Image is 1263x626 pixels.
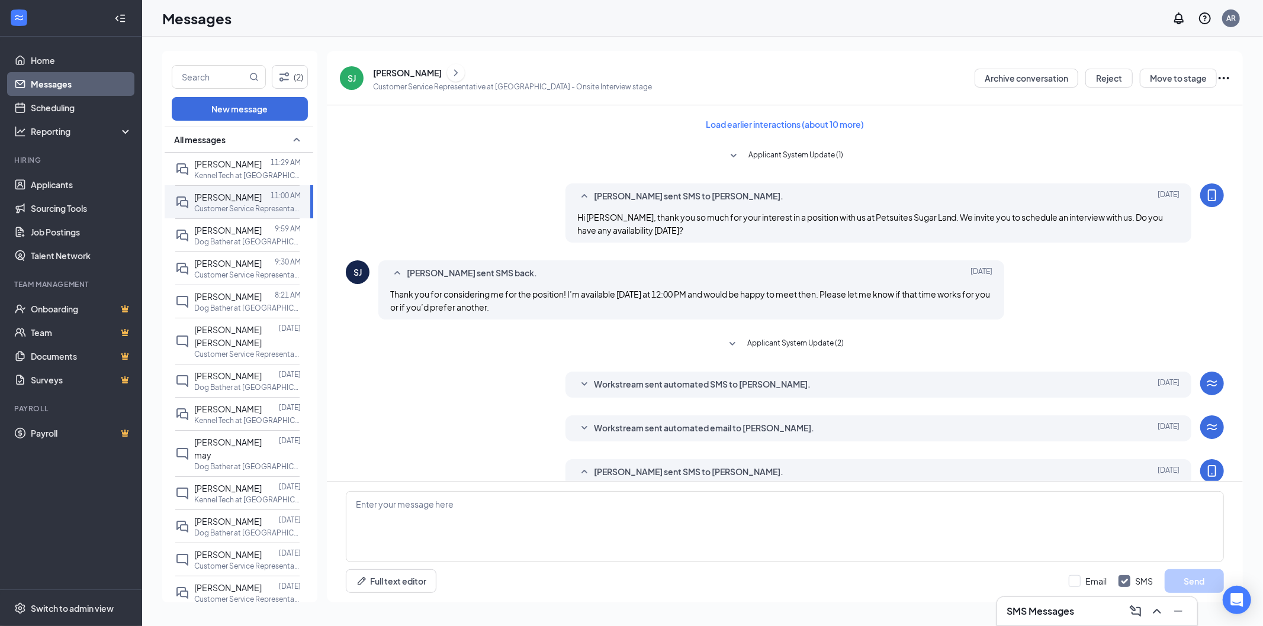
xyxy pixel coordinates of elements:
svg: ChevronUp [1150,604,1164,618]
svg: SmallChevronUp [577,465,592,479]
h1: Messages [162,8,232,28]
span: Hi [PERSON_NAME], thank you so much for your interest in a position with us at Petsuites Sugar La... [577,212,1164,235]
svg: MobileSms [1205,464,1219,478]
p: Dog Bather at [GEOGRAPHIC_DATA] [194,237,301,247]
p: 9:59 AM [275,224,301,234]
svg: WorkstreamLogo [1205,376,1219,391]
p: Dog Bather at [GEOGRAPHIC_DATA] [194,528,301,538]
span: [PERSON_NAME] [194,549,262,560]
button: Send [1165,569,1224,593]
p: Kennel Tech at [GEOGRAPHIC_DATA] [194,495,301,505]
svg: Filter [277,70,291,84]
span: [PERSON_NAME] [194,582,262,593]
span: [DATE] [970,266,992,280]
p: Kennel Tech at [GEOGRAPHIC_DATA] [194,415,301,425]
svg: Analysis [14,125,26,137]
div: Hiring [14,155,130,165]
svg: SmallChevronUp [290,133,304,147]
span: Workstream sent automated SMS to [PERSON_NAME]. [594,377,811,392]
input: Search [172,66,247,88]
svg: SmallChevronDown [727,149,741,163]
a: PayrollCrown [31,421,132,445]
svg: MagnifyingGlass [249,72,259,82]
span: Workstream sent automated email to [PERSON_NAME]. [594,421,814,435]
svg: SmallChevronDown [577,421,592,435]
svg: Collapse [114,12,126,24]
span: Thank you for considering me for the position! I’m available [DATE] at 12:00 PM and would be happ... [390,289,990,312]
svg: SmallChevronUp [390,266,404,280]
p: 11:00 AM [271,191,301,201]
p: 8:21 AM [275,290,301,300]
h3: SMS Messages [1007,605,1074,618]
span: [PERSON_NAME] sent SMS to [PERSON_NAME]. [594,189,783,204]
span: [PERSON_NAME] [194,404,262,414]
svg: ComposeMessage [1129,604,1143,618]
svg: Minimize [1171,604,1185,618]
p: [DATE] [279,435,301,446]
svg: DoubleChat [175,407,189,421]
div: [PERSON_NAME] [373,67,442,79]
span: [PERSON_NAME] sent SMS back. [407,266,537,280]
a: SurveysCrown [31,368,132,392]
p: Customer Service Representative at [GEOGRAPHIC_DATA] [194,204,301,214]
span: [PERSON_NAME] [194,291,262,302]
svg: ChatInactive [175,553,189,567]
span: Applicant System Update (2) [747,337,844,351]
span: [PERSON_NAME] [194,225,262,235]
button: Archive conversation [975,69,1078,88]
span: [PERSON_NAME] [194,258,262,269]
a: OnboardingCrown [31,297,132,321]
a: Messages [31,72,132,96]
button: ComposeMessage [1126,602,1145,621]
a: Home [31,49,132,72]
p: Dog Bather at [GEOGRAPHIC_DATA] [194,303,301,313]
span: [DATE] [1158,189,1180,204]
p: Dog Bather at [GEOGRAPHIC_DATA] [194,462,301,472]
svg: DoubleChat [175,262,189,276]
a: Sourcing Tools [31,196,132,220]
p: Dog Bather at [GEOGRAPHIC_DATA] [194,382,301,392]
div: AR [1226,13,1236,23]
svg: ChatInactive [175,374,189,388]
p: 9:30 AM [275,257,301,267]
svg: ChatInactive [175,486,189,501]
p: Customer Service Representative at [GEOGRAPHIC_DATA] [194,561,301,571]
svg: WorkstreamLogo [1205,420,1219,434]
p: [DATE] [279,515,301,525]
a: DocumentsCrown [31,344,132,368]
button: Reject [1085,69,1133,88]
p: 11:29 AM [271,157,301,167]
button: Minimize [1169,602,1188,621]
p: [DATE] [279,323,301,333]
p: [DATE] [279,482,301,492]
span: Applicant System Update (1) [748,149,843,163]
button: Move to stage [1140,69,1217,88]
svg: SmallChevronDown [577,377,592,392]
svg: SmallChevronUp [577,189,592,204]
a: Job Postings [31,220,132,244]
div: SJ [353,266,362,278]
p: Kennel Tech at [GEOGRAPHIC_DATA] [194,170,301,180]
svg: DoubleChat [175,162,189,176]
span: [DATE] [1158,377,1180,392]
span: [PERSON_NAME] [PERSON_NAME] [194,324,262,348]
div: SJ [348,72,356,84]
p: Customer Service Representative at [GEOGRAPHIC_DATA] - Onsite Interview stage [373,82,652,92]
a: TeamCrown [31,321,132,344]
button: SmallChevronDownApplicant System Update (2) [725,337,844,351]
span: [DATE] [1158,421,1180,435]
a: Talent Network [31,244,132,267]
svg: Ellipses [1217,71,1231,85]
svg: QuestionInfo [1198,11,1212,25]
div: Open Intercom Messenger [1223,586,1251,614]
p: Customer Service Representative at [GEOGRAPHIC_DATA] [194,594,301,604]
button: ChevronUp [1148,602,1166,621]
span: [DATE] [1158,465,1180,479]
button: ChevronRight [447,64,465,82]
span: All messages [174,134,226,146]
div: Payroll [14,404,130,414]
svg: ChatInactive [175,334,189,349]
div: Switch to admin view [31,602,114,614]
span: [PERSON_NAME] [194,483,262,493]
a: Scheduling [31,96,132,120]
